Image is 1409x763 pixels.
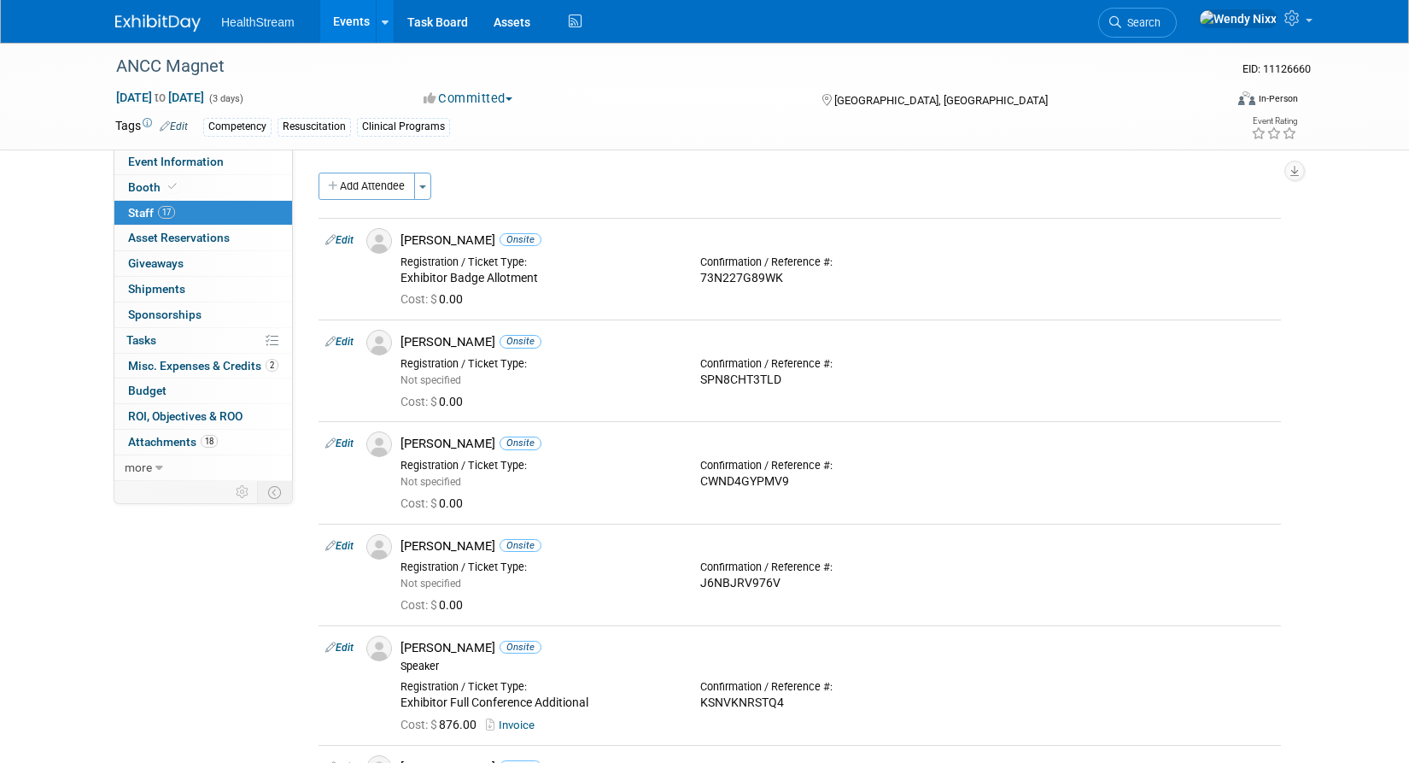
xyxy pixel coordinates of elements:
[400,640,1274,656] div: [PERSON_NAME]
[366,431,392,457] img: Associate-Profile-5.png
[114,175,292,200] a: Booth
[700,576,974,591] div: J6NBJRV976V
[110,51,1197,82] div: ANCC Magnet
[128,256,184,270] span: Giveaways
[400,598,439,612] span: Cost: $
[115,15,201,32] img: ExhibitDay
[228,481,258,503] td: Personalize Event Tab Strip
[115,117,188,137] td: Tags
[400,578,461,590] span: Not specified
[700,459,974,472] div: Confirmation / Reference #:
[158,206,175,219] span: 17
[700,680,974,694] div: Confirmation / Reference #:
[114,251,292,276] a: Giveaways
[400,496,470,510] span: 0.00
[1242,62,1311,75] span: Event ID: 11126660
[500,335,541,348] span: Onsite
[203,118,272,136] div: Competency
[400,395,470,408] span: 0.00
[1251,117,1297,126] div: Event Rating
[152,91,168,104] span: to
[126,333,156,347] span: Tasks
[266,359,278,372] span: 2
[1121,16,1161,29] span: Search
[486,719,541,731] a: Invoice
[1199,9,1277,28] img: Wendy Nixx
[125,461,152,474] span: more
[500,539,541,552] span: Onsite
[319,173,415,200] button: Add Attendee
[700,373,974,388] div: SPN8CHT3TLD
[278,118,351,136] div: Resuscitation
[700,271,974,286] div: 73N227G89WK
[418,90,519,108] button: Committed
[128,435,218,449] span: Attachments
[700,255,974,269] div: Confirmation / Reference #:
[160,120,188,132] a: Edit
[834,94,1048,107] span: [GEOGRAPHIC_DATA], [GEOGRAPHIC_DATA]
[400,232,1274,249] div: [PERSON_NAME]
[114,302,292,327] a: Sponsorships
[128,231,230,244] span: Asset Reservations
[208,93,243,104] span: (3 days)
[357,118,450,136] div: Clinical Programs
[1122,89,1298,114] div: Event Format
[500,641,541,654] span: Onsite
[400,459,675,472] div: Registration / Ticket Type:
[700,696,974,711] div: KSNVKNRSTQ4
[400,357,675,371] div: Registration / Ticket Type:
[366,330,392,355] img: Associate-Profile-5.png
[325,540,354,552] a: Edit
[325,437,354,449] a: Edit
[700,474,974,490] div: CWND4GYPMV9
[114,150,292,174] a: Event Information
[128,359,278,373] span: Misc. Expenses & Credits
[1098,8,1177,38] a: Search
[128,206,175,220] span: Staff
[400,292,470,306] span: 0.00
[366,636,392,661] img: Associate-Profile-5.png
[1258,92,1298,105] div: In-Person
[400,538,1274,555] div: [PERSON_NAME]
[400,660,1274,673] div: Speaker
[114,328,292,353] a: Tasks
[128,282,185,296] span: Shipments
[114,430,292,455] a: Attachments18
[325,642,354,654] a: Edit
[128,384,167,397] span: Budget
[114,201,292,226] a: Staff17
[114,277,292,302] a: Shipments
[128,308,202,321] span: Sponsorships
[115,90,205,105] span: [DATE] [DATE]
[400,718,439,731] span: Cost: $
[400,718,483,731] span: 876.00
[400,476,461,488] span: Not specified
[400,680,675,694] div: Registration / Ticket Type:
[400,561,675,574] div: Registration / Ticket Type:
[128,180,180,194] span: Booth
[114,404,292,429] a: ROI, Objectives & ROO
[201,435,218,448] span: 18
[1238,91,1255,105] img: Format-Inperson.png
[400,598,470,612] span: 0.00
[400,374,461,386] span: Not specified
[500,437,541,449] span: Onsite
[500,233,541,246] span: Onsite
[400,271,675,286] div: Exhibitor Badge Allotment
[221,15,295,29] span: HealthStream
[168,182,177,191] i: Booth reservation complete
[128,155,224,168] span: Event Information
[114,379,292,403] a: Budget
[128,409,243,423] span: ROI, Objectives & ROO
[366,228,392,254] img: Associate-Profile-5.png
[700,561,974,574] div: Confirmation / Reference #:
[700,357,974,371] div: Confirmation / Reference #:
[366,534,392,560] img: Associate-Profile-5.png
[325,336,354,348] a: Edit
[400,436,1274,452] div: [PERSON_NAME]
[325,234,354,246] a: Edit
[400,334,1274,350] div: [PERSON_NAME]
[400,292,439,306] span: Cost: $
[400,496,439,510] span: Cost: $
[400,255,675,269] div: Registration / Ticket Type:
